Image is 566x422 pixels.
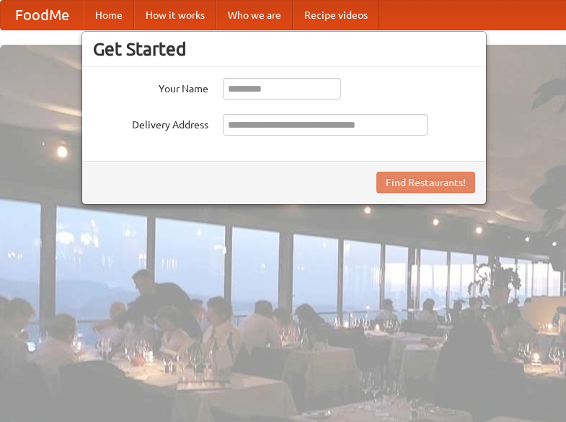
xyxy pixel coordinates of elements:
[216,1,293,30] a: Who we are
[93,114,208,132] label: Delivery Address
[84,1,134,30] a: Home
[93,38,475,60] h3: Get Started
[134,1,216,30] a: How it works
[1,1,84,30] a: FoodMe
[93,78,208,96] label: Your Name
[376,172,475,193] button: Find Restaurants!
[293,1,379,30] a: Recipe videos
